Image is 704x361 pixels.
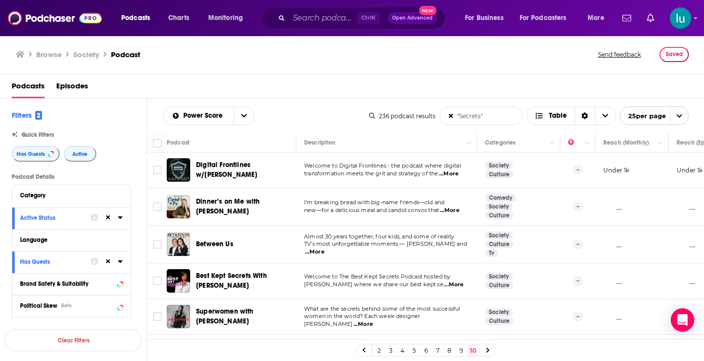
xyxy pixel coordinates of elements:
a: Podcasts [12,78,44,98]
p: Podcast Details [12,173,131,180]
img: Podchaser - Follow, Share and Rate Podcasts [8,9,102,27]
div: Podcast [167,137,190,149]
p: -- [572,165,583,175]
p: __ [603,277,622,285]
button: open menu [201,10,256,26]
button: Column Actions [546,137,558,149]
p: -- [572,202,583,212]
h2: Choose List sort [163,106,255,125]
span: TV’s most unforgettable moments — [PERSON_NAME] and [304,240,467,247]
input: Search podcasts, credits, & more... [289,10,357,26]
a: Browse [36,50,62,59]
a: 3 [386,344,396,356]
span: Ctrl K [357,12,380,24]
button: Brand Safety & Suitability [20,277,123,290]
span: Charts [168,11,189,25]
span: For Business [465,11,504,25]
a: Best Kept Secrets With Sharon K Mwangi [167,269,190,293]
a: Tv [485,249,498,257]
img: Digital Frontlines w/Heath Dorn [167,158,190,182]
span: ...More [305,248,325,256]
div: Reach (Monthly) [603,137,649,149]
span: ...More [353,320,373,328]
a: Superwomen with Rebecca Minkoff [167,305,190,328]
button: open menu [458,10,516,26]
a: Show notifications dropdown [643,10,658,26]
button: Clear Filters [5,329,142,351]
a: Charts [162,10,195,26]
button: Active Status [20,212,90,224]
a: Dinner’s on Me with [PERSON_NAME] [196,197,293,216]
img: Between Us [167,233,190,256]
button: Has Guests [12,146,60,162]
span: Political Skew [20,302,57,309]
div: Beta [61,302,72,309]
span: Podcasts [121,11,150,25]
span: Welcome to The Best Kept Secrets Podcast hosted by [304,273,451,280]
span: Open Advanced [392,16,433,21]
span: Welcome to Digital Frontlines - the podcast where digital [304,162,461,169]
button: open menu [620,106,689,125]
button: Open AdvancedNew [388,12,437,24]
span: ...More [444,281,463,289]
p: __ [677,277,695,285]
span: Toggle select row [153,166,162,174]
a: 10 [468,344,478,356]
button: Has Guests [20,255,90,268]
a: Digital Frontlines w/[PERSON_NAME] [196,160,293,180]
span: ...More [440,207,460,214]
button: Political SkewBeta [20,299,123,312]
button: Show More [12,317,131,339]
h3: Podcast [111,50,140,59]
div: Open Intercom Messenger [671,308,694,332]
span: Toggle select row [153,312,162,321]
p: __ [677,240,695,249]
span: Quick Filters [22,131,54,138]
button: Column Actions [581,137,593,149]
span: 25 per page [620,108,666,124]
span: Toggle select row [153,240,162,249]
div: 236 podcast results [369,112,436,120]
div: Search podcasts, credits, & more... [271,7,455,29]
a: 6 [421,344,431,356]
p: __ [677,203,695,211]
div: Description [304,137,335,149]
a: Culture [485,281,513,289]
div: Language [20,236,116,243]
button: open menu [234,107,254,125]
a: Best Kept Secrets With [PERSON_NAME] [196,271,293,291]
h2: Choose View [527,106,616,125]
a: Society [485,162,513,170]
button: Send feedback [595,47,644,62]
span: women in the world? Each week designer [PERSON_NAME] [304,313,420,327]
a: 7 [433,344,442,356]
span: Superwomen with [PERSON_NAME] [196,307,254,325]
span: Almost 30 years together, four kids, and some of reality [304,233,455,240]
span: I’m breaking bread with big-name friends—old and [304,199,444,206]
button: Language [20,234,123,246]
span: New [419,6,437,15]
a: Culture [485,170,513,178]
a: Culture [485,212,513,219]
span: For Podcasters [520,11,567,25]
button: Column Actions [655,137,666,149]
p: __ [603,240,622,249]
button: Active [64,146,96,162]
a: Superwomen with [PERSON_NAME] [196,307,293,326]
a: Episodes [56,78,88,98]
a: Dinner’s on Me with Jesse Tyler Ferguson [167,195,190,218]
button: Saved [660,47,689,62]
span: Toggle select row [153,276,162,285]
button: open menu [114,10,163,26]
h2: Filters [12,110,42,120]
div: Category [20,192,116,199]
a: 5 [409,344,419,356]
a: 4 [397,344,407,356]
span: Monitoring [208,11,243,25]
button: open menu [513,10,581,26]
